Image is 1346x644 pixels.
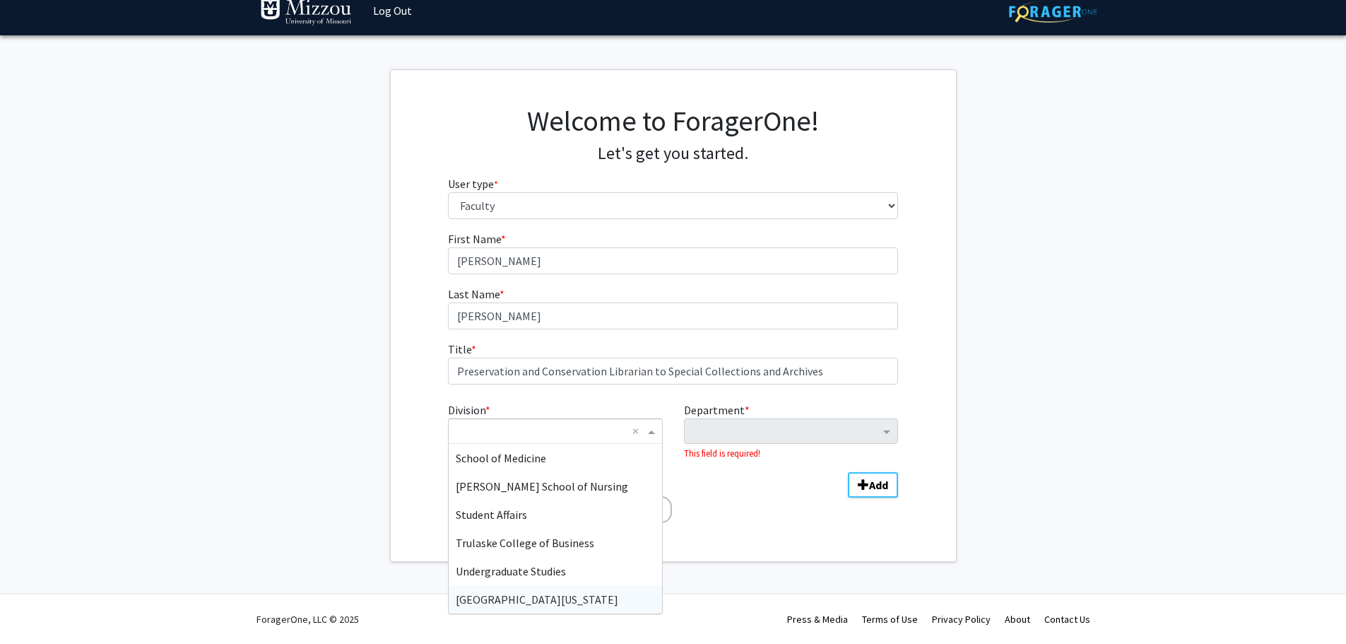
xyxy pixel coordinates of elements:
[448,175,498,192] label: User type
[932,613,991,626] a: Privacy Policy
[456,479,628,493] span: [PERSON_NAME] School of Nursing
[1044,613,1090,626] a: Contact Us
[448,144,898,164] h4: Let's get you started.
[787,613,848,626] a: Press & Media
[684,447,760,459] small: This field is required!
[456,536,594,550] span: Trulaske College of Business
[448,287,500,301] span: Last Name
[456,592,618,607] span: [GEOGRAPHIC_DATA][US_STATE]
[1005,613,1030,626] a: About
[437,402,673,461] div: Division
[448,443,662,614] ng-dropdown-panel: Options list
[448,342,471,356] span: Title
[869,478,888,492] b: Add
[448,232,501,246] span: First Name
[11,580,60,633] iframe: Chat
[456,451,546,465] span: School of Medicine
[673,402,909,461] div: Department
[256,595,359,644] div: ForagerOne, LLC © 2025
[862,613,918,626] a: Terms of Use
[632,423,644,440] span: Clear all
[848,472,898,498] button: Add Division/Department
[1009,1,1097,23] img: ForagerOne Logo
[456,508,527,522] span: Student Affairs
[448,104,898,138] h1: Welcome to ForagerOne!
[456,564,566,578] span: Undergraduate Studies
[448,418,662,444] ng-select: Division
[684,418,898,444] ng-select: Department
